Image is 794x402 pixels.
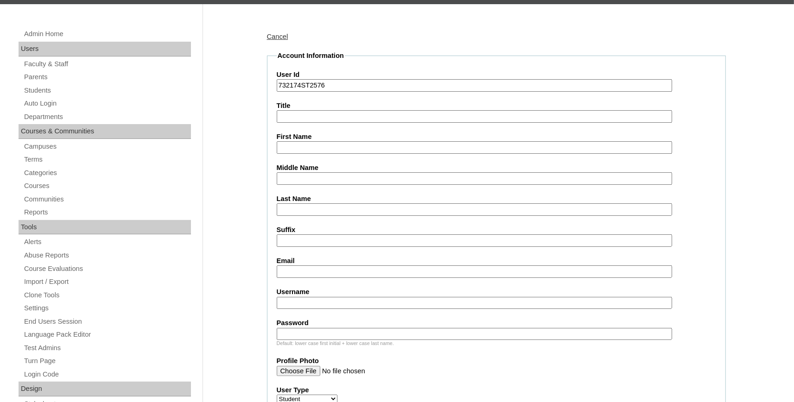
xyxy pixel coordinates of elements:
[277,70,716,80] label: User Id
[23,98,191,109] a: Auto Login
[23,71,191,83] a: Parents
[23,250,191,261] a: Abuse Reports
[23,141,191,152] a: Campuses
[23,207,191,218] a: Reports
[23,28,191,40] a: Admin Home
[19,124,191,139] div: Courses & Communities
[23,85,191,96] a: Students
[19,220,191,235] div: Tools
[23,289,191,301] a: Clone Tools
[277,51,345,61] legend: Account Information
[23,355,191,367] a: Turn Page
[277,163,716,173] label: Middle Name
[277,318,716,328] label: Password
[23,236,191,248] a: Alerts
[23,58,191,70] a: Faculty & Staff
[23,263,191,275] a: Course Evaluations
[23,302,191,314] a: Settings
[23,154,191,165] a: Terms
[277,132,716,142] label: First Name
[277,385,716,395] label: User Type
[23,167,191,179] a: Categories
[19,382,191,396] div: Design
[277,340,716,347] div: Default: lower case first initial + lower case last name.
[23,180,191,192] a: Courses
[23,329,191,340] a: Language Pack Editor
[277,356,716,366] label: Profile Photo
[19,42,191,57] div: Users
[23,276,191,288] a: Import / Export
[277,225,716,235] label: Suffix
[277,287,716,297] label: Username
[23,369,191,380] a: Login Code
[23,194,191,205] a: Communities
[277,256,716,266] label: Email
[277,194,716,204] label: Last Name
[277,101,716,111] label: Title
[267,33,288,40] a: Cancel
[23,316,191,327] a: End Users Session
[23,342,191,354] a: Test Admins
[23,111,191,123] a: Departments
